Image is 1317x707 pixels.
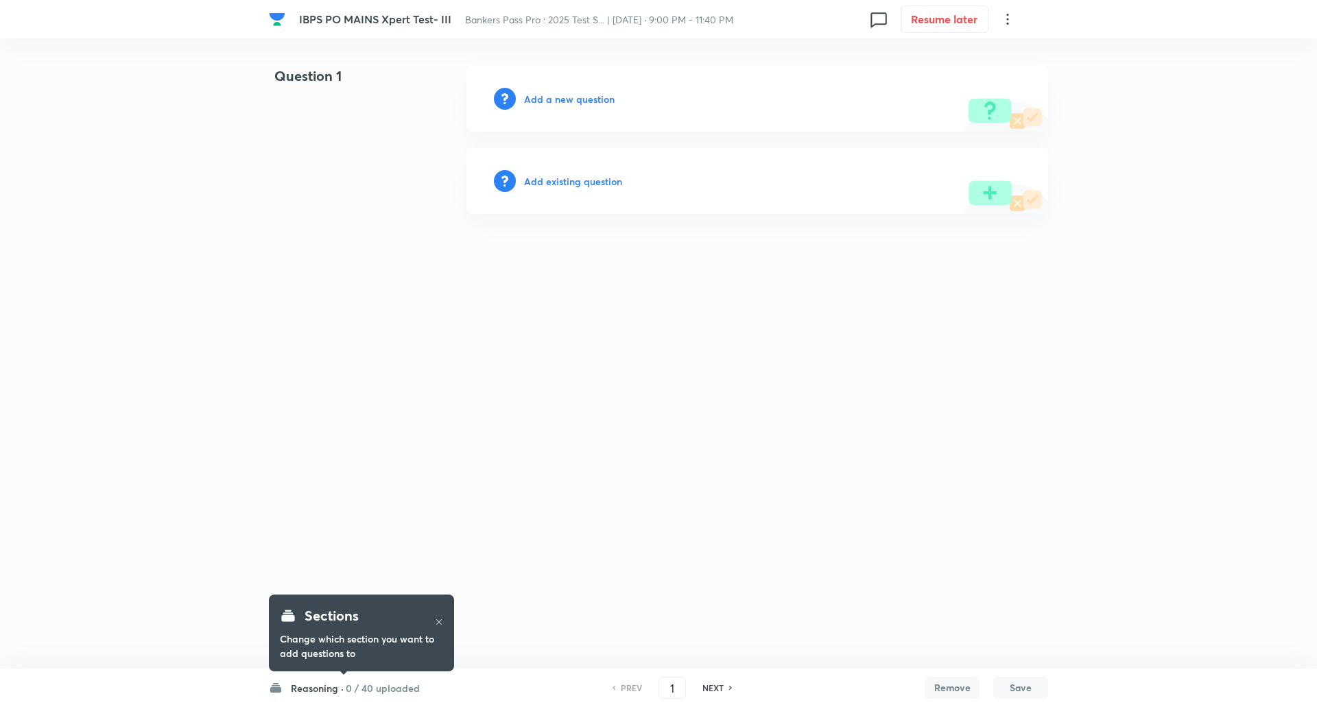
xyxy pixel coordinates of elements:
h6: NEXT [702,682,724,694]
h6: 0 / 40 uploaded [346,681,420,695]
img: Company Logo [269,11,285,27]
a: Company Logo [269,11,288,27]
h6: Add existing question [524,174,622,189]
h6: Change which section you want to add questions to [280,632,443,660]
h6: Reasoning · [291,681,344,695]
button: Resume later [901,5,988,33]
span: IBPS PO MAINS Xpert Test- III [299,12,451,26]
h4: Sections [305,606,359,626]
button: Save [993,677,1048,699]
h6: Add a new question [524,92,615,106]
span: Bankers Pass Pro : 2025 Test S... | [DATE] · 9:00 PM - 11:40 PM [465,13,733,26]
h6: PREV [621,682,642,694]
h4: Question 1 [269,66,423,97]
button: Remove [925,677,980,699]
